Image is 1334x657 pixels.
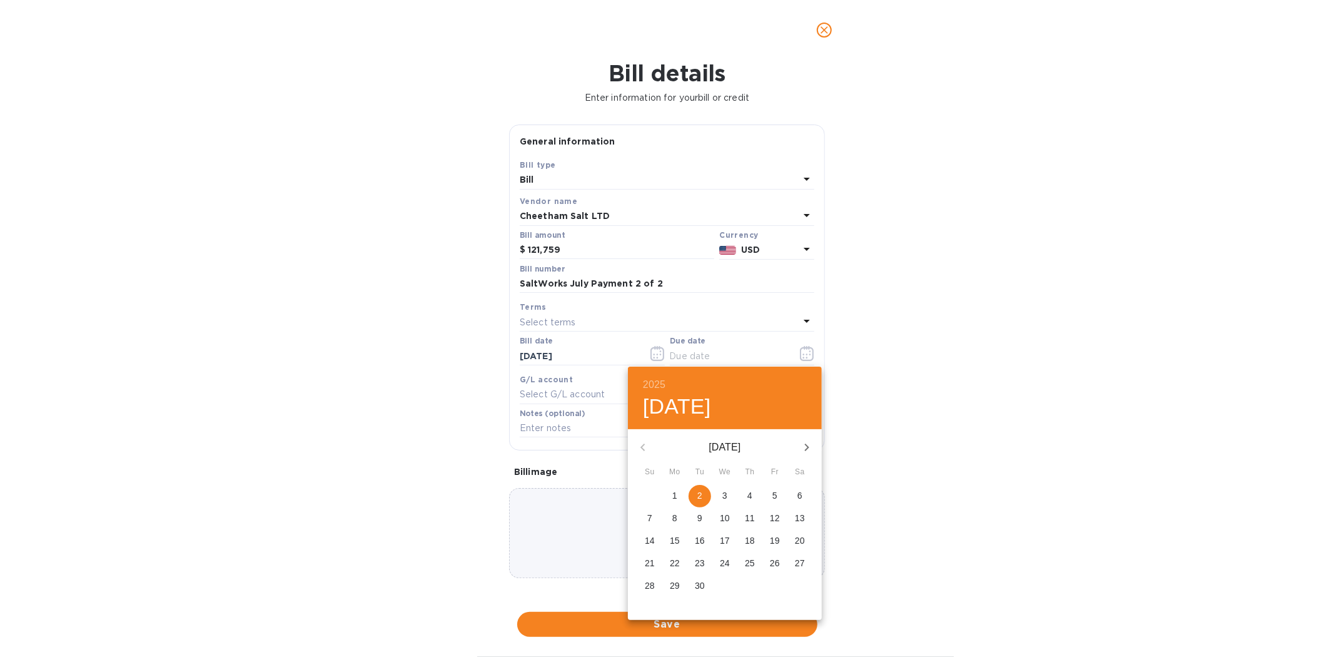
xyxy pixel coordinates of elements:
button: 17 [714,530,736,553]
p: 24 [720,557,730,569]
button: 3 [714,485,736,507]
p: 5 [772,489,777,502]
p: 6 [797,489,802,502]
p: 10 [720,512,730,524]
button: 30 [689,575,711,598]
button: 23 [689,553,711,575]
p: 2 [697,489,702,502]
p: 27 [795,557,805,569]
span: Sa [789,466,811,479]
button: 16 [689,530,711,553]
p: 3 [722,489,727,502]
button: 21 [639,553,661,575]
p: 19 [770,534,780,547]
p: 8 [672,512,677,524]
span: Tu [689,466,711,479]
p: 29 [670,579,680,592]
p: 22 [670,557,680,569]
button: 24 [714,553,736,575]
p: 23 [695,557,705,569]
button: 28 [639,575,661,598]
span: Th [739,466,761,479]
p: 25 [745,557,755,569]
button: 27 [789,553,811,575]
button: 18 [739,530,761,553]
button: 6 [789,485,811,507]
button: [DATE] [643,394,711,420]
span: Fr [764,466,786,479]
button: 19 [764,530,786,553]
button: 2 [689,485,711,507]
p: [DATE] [658,440,792,455]
button: 13 [789,507,811,530]
button: 1 [664,485,686,507]
p: 9 [697,512,702,524]
button: 11 [739,507,761,530]
button: 10 [714,507,736,530]
p: 11 [745,512,755,524]
span: We [714,466,736,479]
button: 22 [664,553,686,575]
button: 25 [739,553,761,575]
p: 26 [770,557,780,569]
p: 12 [770,512,780,524]
p: 18 [745,534,755,547]
p: 20 [795,534,805,547]
button: 14 [639,530,661,553]
p: 7 [647,512,652,524]
p: 30 [695,579,705,592]
p: 16 [695,534,705,547]
button: 20 [789,530,811,553]
button: 4 [739,485,761,507]
button: 29 [664,575,686,598]
button: 9 [689,507,711,530]
p: 28 [645,579,655,592]
button: 26 [764,553,786,575]
span: Su [639,466,661,479]
p: 1 [672,489,677,502]
button: 7 [639,507,661,530]
button: 8 [664,507,686,530]
span: Mo [664,466,686,479]
button: 12 [764,507,786,530]
button: 5 [764,485,786,507]
p: 4 [747,489,752,502]
p: 14 [645,534,655,547]
p: 17 [720,534,730,547]
button: 15 [664,530,686,553]
button: 2025 [643,376,665,394]
p: 15 [670,534,680,547]
p: 21 [645,557,655,569]
p: 13 [795,512,805,524]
